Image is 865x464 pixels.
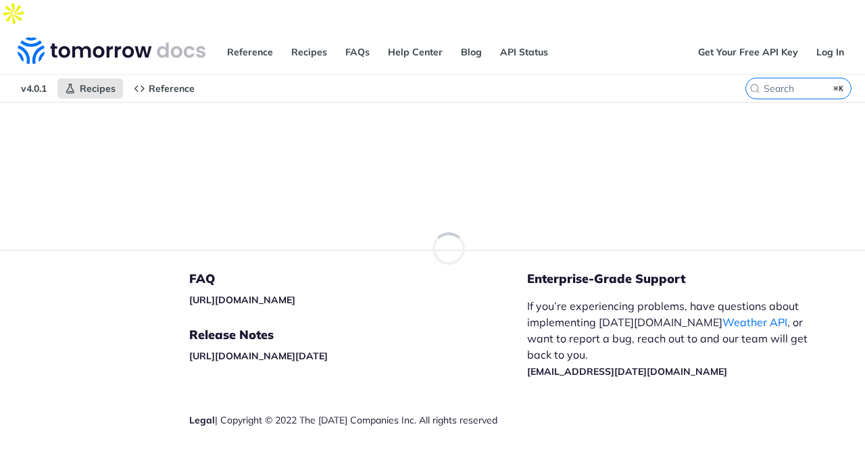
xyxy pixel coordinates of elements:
[493,42,555,62] a: API Status
[189,350,328,362] a: [URL][DOMAIN_NAME][DATE]
[809,42,851,62] a: Log In
[453,42,489,62] a: Blog
[691,42,806,62] a: Get Your Free API Key
[57,78,123,99] a: Recipes
[220,42,280,62] a: Reference
[189,414,215,426] a: Legal
[126,78,202,99] a: Reference
[831,82,847,95] kbd: ⌘K
[338,42,377,62] a: FAQs
[189,294,295,306] a: [URL][DOMAIN_NAME]
[722,315,787,329] a: Weather API
[149,82,195,95] span: Reference
[380,42,450,62] a: Help Center
[14,78,54,99] span: v4.0.1
[189,271,527,287] h5: FAQ
[527,298,810,379] p: If you’re experiencing problems, have questions about implementing [DATE][DOMAIN_NAME] , or want ...
[527,365,727,378] a: [EMAIL_ADDRESS][DATE][DOMAIN_NAME]
[189,327,527,343] h5: Release Notes
[284,42,335,62] a: Recipes
[189,413,527,427] div: | Copyright © 2022 The [DATE] Companies Inc. All rights reserved
[749,83,760,94] svg: Search
[18,37,205,64] img: Tomorrow.io Weather API Docs
[527,271,831,287] h5: Enterprise-Grade Support
[80,82,116,95] span: Recipes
